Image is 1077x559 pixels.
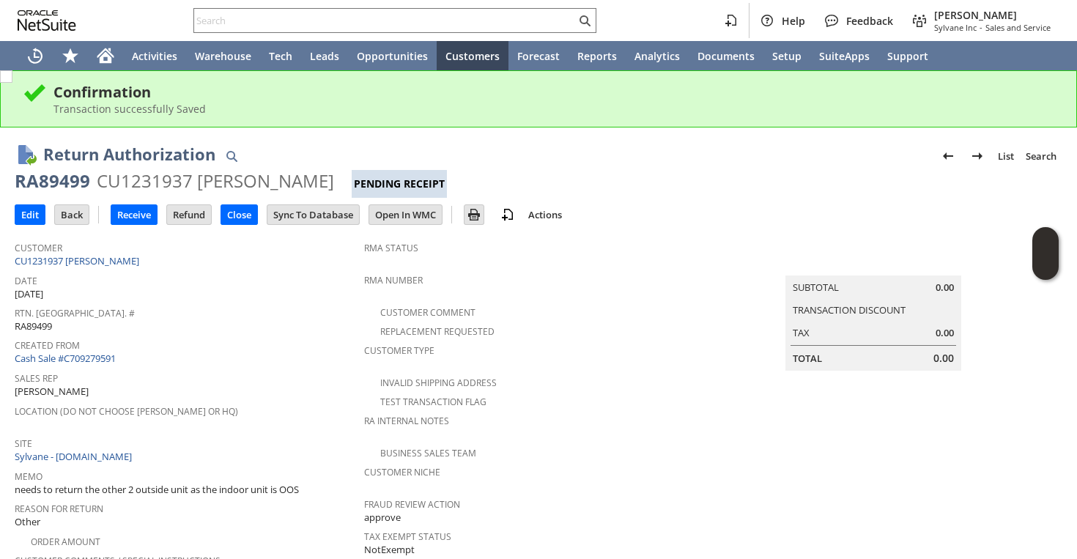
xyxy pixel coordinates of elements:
a: Order Amount [31,536,100,548]
img: Next [969,147,986,165]
a: Customer Type [364,344,434,357]
a: Rtn. [GEOGRAPHIC_DATA]. # [15,307,135,319]
a: Transaction Discount [793,303,906,316]
span: Sylvane Inc [934,22,977,33]
input: Sync To Database [267,205,359,224]
span: Leads [310,49,339,63]
span: Setup [772,49,802,63]
img: add-record.svg [499,206,517,223]
a: Test Transaction Flag [380,396,486,408]
span: Tech [269,49,292,63]
a: Replacement Requested [380,325,495,338]
svg: Search [576,12,593,29]
img: Quick Find [223,147,240,165]
a: Documents [689,41,763,70]
a: Customers [437,41,508,70]
a: SuiteApps [810,41,878,70]
span: Sales and Service [985,22,1051,33]
span: Activities [132,49,177,63]
div: Transaction successfully Saved [53,102,1054,116]
a: CU1231937 [PERSON_NAME] [15,254,143,267]
a: Location (Do Not Choose [PERSON_NAME] or HQ) [15,405,238,418]
span: Support [887,49,928,63]
input: Edit [15,205,45,224]
img: Print [465,206,483,223]
a: Warehouse [186,41,260,70]
a: Total [793,352,822,365]
a: Home [88,41,123,70]
a: Tax [793,326,810,339]
a: Invalid Shipping Address [380,377,497,389]
svg: Home [97,47,114,64]
svg: Shortcuts [62,47,79,64]
span: SuiteApps [819,49,870,63]
a: Site [15,437,32,450]
a: Business Sales Team [380,447,476,459]
span: Opportunities [357,49,428,63]
a: Sylvane - [DOMAIN_NAME] [15,450,136,463]
a: Analytics [626,41,689,70]
a: Created From [15,339,80,352]
input: Print [465,205,484,224]
img: Previous [939,147,957,165]
a: Recent Records [18,41,53,70]
a: List [992,144,1020,168]
div: CU1231937 [PERSON_NAME] [97,169,334,193]
svg: Recent Records [26,47,44,64]
span: Oracle Guided Learning Widget. To move around, please hold and drag [1032,254,1059,281]
span: Customers [445,49,500,63]
input: Back [55,205,89,224]
a: Subtotal [793,281,839,294]
span: 0.00 [933,351,954,366]
iframe: Click here to launch Oracle Guided Learning Help Panel [1032,227,1059,280]
span: [PERSON_NAME] [934,8,1051,22]
span: NotExempt [364,543,415,557]
a: Actions [522,208,568,221]
a: Support [878,41,937,70]
input: Receive [111,205,157,224]
a: Memo [15,470,42,483]
input: Open In WMC [369,205,442,224]
svg: logo [18,10,76,31]
span: [PERSON_NAME] [15,385,89,399]
h1: Return Authorization [43,142,215,166]
a: Date [15,275,37,287]
a: Sales Rep [15,372,58,385]
div: Pending Receipt [352,170,447,198]
div: RA89499 [15,169,90,193]
a: Tax Exempt Status [364,530,451,543]
span: Analytics [634,49,680,63]
span: 0.00 [936,326,954,340]
a: Cash Sale #C709279591 [15,352,116,365]
div: Confirmation [53,82,1054,102]
span: - [980,22,982,33]
a: Customer Comment [380,306,475,319]
input: Close [221,205,257,224]
caption: Summary [785,252,961,275]
a: RMA Number [364,274,423,286]
a: Reports [569,41,626,70]
span: Documents [697,49,755,63]
a: Customer Niche [364,466,440,478]
a: Reason For Return [15,503,103,515]
a: Activities [123,41,186,70]
input: Search [194,12,576,29]
span: 0.00 [936,281,954,295]
a: RA Internal Notes [364,415,449,427]
a: Setup [763,41,810,70]
span: approve [364,511,401,525]
span: Other [15,515,40,529]
a: Customer [15,242,62,254]
a: Fraud Review Action [364,498,460,511]
a: Search [1020,144,1062,168]
a: Opportunities [348,41,437,70]
span: Warehouse [195,49,251,63]
span: Reports [577,49,617,63]
a: Tech [260,41,301,70]
span: Help [782,14,805,28]
a: Forecast [508,41,569,70]
span: Feedback [846,14,893,28]
a: RMA Status [364,242,418,254]
span: needs to return the other 2 outside unit as the indoor unit is OOS [15,483,299,497]
a: Leads [301,41,348,70]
